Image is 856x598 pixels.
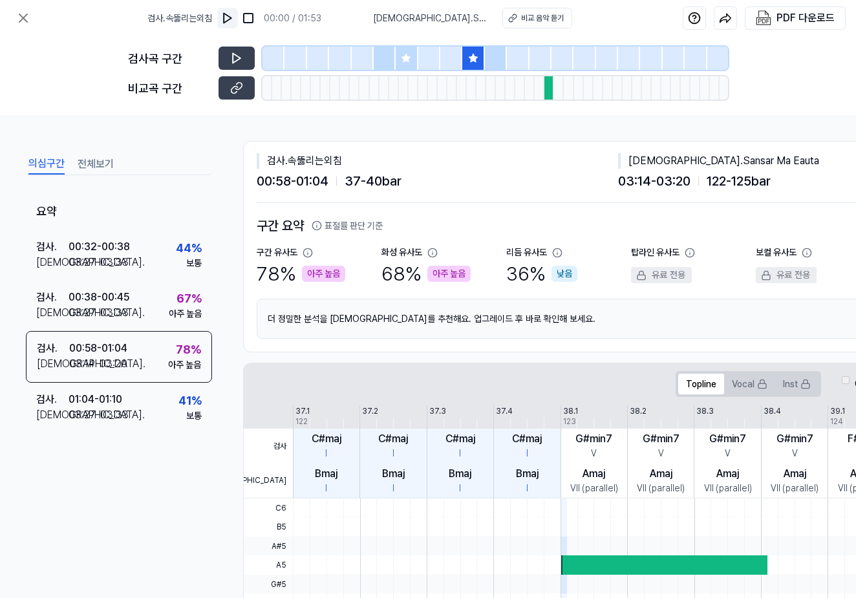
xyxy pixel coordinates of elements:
img: help [688,12,701,25]
div: 00:32 - 00:38 [69,239,130,255]
img: PDF Download [756,10,771,26]
div: 78 % [257,259,345,288]
div: 구간 유사도 [257,246,297,259]
div: 검사 . [37,341,69,356]
div: I [526,447,528,460]
div: 리듬 유사도 [506,246,547,259]
button: Inst [775,374,819,394]
div: [DEMOGRAPHIC_DATA] . [36,255,69,270]
div: 낮음 [551,266,577,282]
span: 37 - 40 bar [345,171,401,191]
div: C#maj [512,431,542,447]
span: A5 [244,555,293,574]
div: 36 % [506,259,577,288]
div: C#maj [312,431,341,447]
div: 38.3 [696,405,714,417]
div: Bmaj [449,466,471,482]
div: 아주 높음 [169,307,202,321]
div: 39.1 [830,405,845,417]
img: stop [242,12,255,25]
div: 보통 [186,409,202,423]
span: [DEMOGRAPHIC_DATA] [244,464,293,498]
div: 03:27 - 03:33 [69,255,129,270]
div: 38.4 [764,405,781,417]
div: 아주 높음 [302,266,345,282]
span: A#5 [244,537,293,555]
div: 검사 . [36,290,69,305]
div: 122 [295,416,308,427]
div: 검사곡 구간 [128,50,211,67]
div: Amaj [583,466,605,482]
div: 보통 [186,257,202,270]
div: 03:14 - 03:20 [69,356,127,372]
div: 03:27 - 03:33 [69,407,129,423]
div: 123 [563,416,576,427]
div: 38.2 [630,405,647,417]
div: Bmaj [516,466,539,482]
span: [DEMOGRAPHIC_DATA] . Sansar Ma Eauta [373,12,487,25]
div: 68 % [381,259,471,288]
div: 비교 음악 듣기 [521,12,564,24]
div: C#maj [378,431,408,447]
div: G#min7 [643,431,679,447]
div: [DEMOGRAPHIC_DATA] . [37,356,69,372]
div: G#min7 [776,431,813,447]
div: 유료 전용 [631,267,692,283]
span: G#5 [244,575,293,593]
span: C6 [244,498,293,517]
button: Vocal [724,374,775,394]
div: 01:04 - 01:10 [69,392,122,407]
div: I [526,482,528,495]
div: 요약 [26,193,212,230]
div: 38.1 [563,405,578,417]
img: play [221,12,234,25]
div: 검사 . [36,392,69,407]
div: 보컬 유사도 [756,246,797,259]
div: 유료 전용 [756,267,817,283]
div: 37.3 [429,405,446,417]
div: V [725,447,731,460]
a: 비교 음악 듣기 [502,8,572,28]
div: 44 % [176,239,202,257]
div: VII (parallel) [771,482,819,495]
div: I [459,482,461,495]
div: [DEMOGRAPHIC_DATA] . [36,305,69,321]
div: 78 % [176,341,201,358]
span: B5 [244,517,293,536]
img: share [719,12,732,25]
div: Amaj [784,466,806,482]
div: I [392,482,394,495]
div: 화성 유사도 [381,246,422,259]
button: PDF 다운로드 [753,7,837,29]
button: 전체보기 [78,154,114,175]
div: 03:27 - 03:33 [69,305,129,321]
div: Bmaj [315,466,337,482]
div: 00:00 / 01:53 [264,12,321,25]
div: Amaj [716,466,739,482]
span: 검사 [244,429,293,464]
div: 37.1 [295,405,310,417]
div: V [591,447,597,460]
div: I [325,482,327,495]
div: [DEMOGRAPHIC_DATA] . [36,407,69,423]
div: 아주 높음 [168,358,201,372]
div: 37.2 [362,405,378,417]
div: VII (parallel) [704,482,752,495]
div: 124 [830,416,843,427]
button: 표절률 판단 기준 [312,219,383,233]
div: 검사 . 속뚫리는외침 [257,153,618,169]
div: I [459,447,461,460]
div: 탑라인 유사도 [631,246,679,259]
span: 00:58 - 01:04 [257,171,328,191]
div: Bmaj [382,466,405,482]
div: G#min7 [575,431,612,447]
div: VII (parallel) [637,482,685,495]
div: 검사 . [36,239,69,255]
div: 00:58 - 01:04 [69,341,127,356]
div: V [792,447,798,460]
div: 아주 높음 [427,266,471,282]
div: Amaj [650,466,672,482]
span: 03:14 - 03:20 [618,171,690,191]
div: I [392,447,394,460]
div: G#min7 [709,431,746,447]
